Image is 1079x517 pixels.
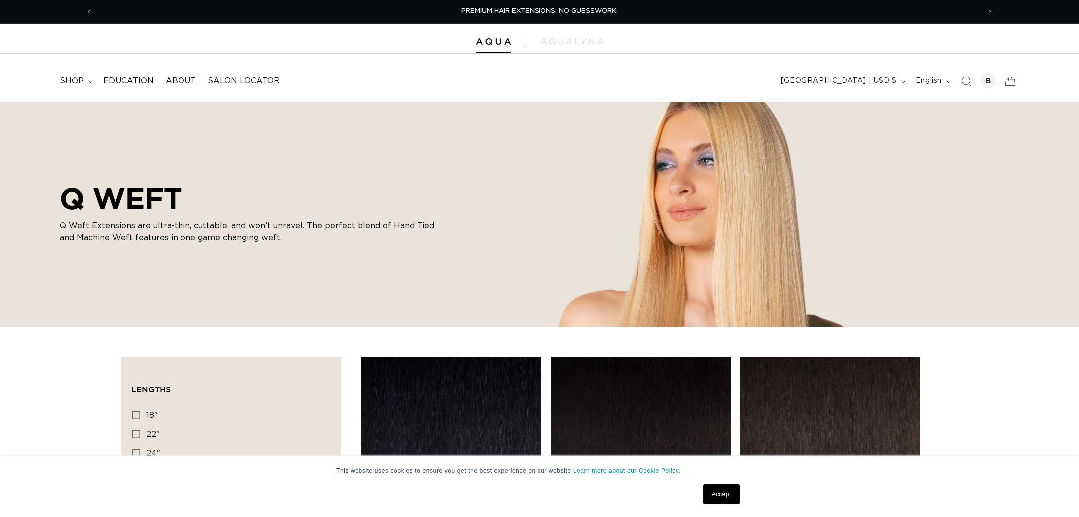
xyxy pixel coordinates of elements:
[541,38,603,44] img: aqualyna.com
[955,70,977,92] summary: Search
[54,70,97,92] summary: shop
[775,72,910,91] button: [GEOGRAPHIC_DATA] | USD $
[202,70,286,92] a: Salon Locator
[78,2,100,21] button: Previous announcement
[703,484,740,504] a: Accept
[146,411,158,419] span: 18"
[146,430,160,438] span: 22"
[916,76,942,86] span: English
[131,385,171,394] span: Lengths
[910,72,955,91] button: English
[146,449,160,457] span: 24"
[60,220,439,244] p: Q Weft Extensions are ultra-thin, cuttable, and won’t unravel. The perfect blend of Hand Tied and...
[103,76,154,86] span: Education
[573,467,681,474] a: Learn more about our Cookie Policy.
[979,2,1001,21] button: Next announcement
[461,8,618,14] span: PREMIUM HAIR EXTENSIONS. NO GUESSWORK.
[131,367,331,403] summary: Lengths (0 selected)
[208,76,280,86] span: Salon Locator
[336,466,743,475] p: This website uses cookies to ensure you get the best experience on our website.
[60,76,84,86] span: shop
[781,76,897,86] span: [GEOGRAPHIC_DATA] | USD $
[476,38,511,45] img: Aqua Hair Extensions
[60,181,439,216] h2: Q WEFT
[160,70,202,92] a: About
[166,76,196,86] span: About
[97,70,160,92] a: Education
